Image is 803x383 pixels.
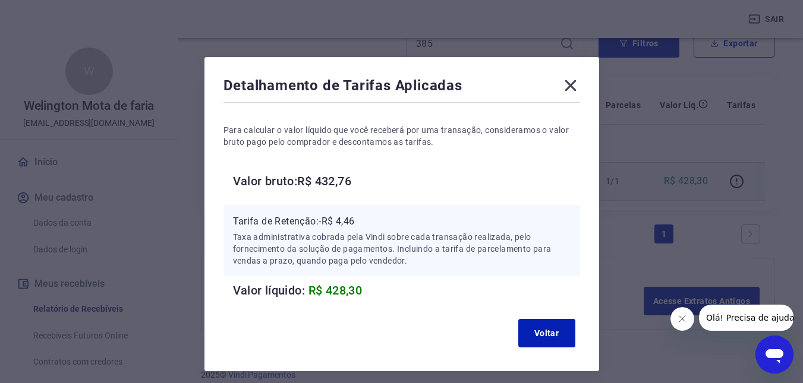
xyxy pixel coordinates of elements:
[223,76,580,100] div: Detalhamento de Tarifas Aplicadas
[308,283,363,297] span: R$ 428,30
[233,231,571,267] p: Taxa administrativa cobrada pela Vindi sobre cada transação realizada, pelo fornecimento da soluç...
[233,172,580,191] h6: Valor bruto: R$ 432,76
[233,281,580,300] h6: Valor líquido:
[233,214,571,229] p: Tarifa de Retenção: -R$ 4,46
[518,319,575,347] button: Voltar
[755,335,793,373] iframe: Botão para abrir a janela de mensagens
[223,124,580,148] p: Para calcular o valor líquido que você receberá por uma transação, consideramos o valor bruto pag...
[670,307,694,331] iframe: Fechar mensagem
[7,8,100,18] span: Olá! Precisa de ajuda?
[699,305,793,331] iframe: Mensagem da empresa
